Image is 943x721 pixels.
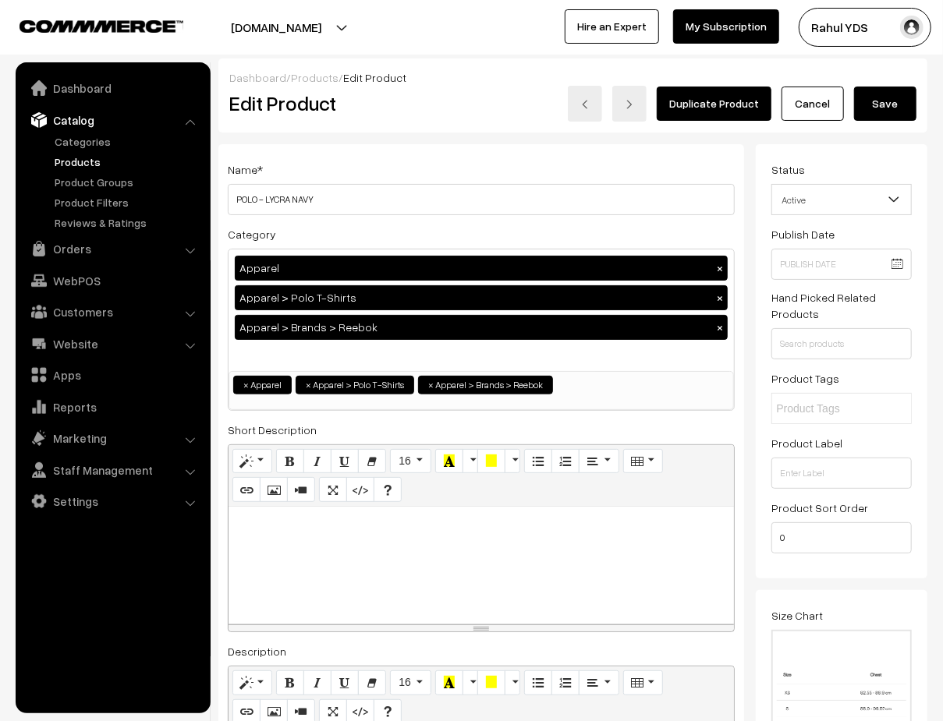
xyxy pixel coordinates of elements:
[623,670,663,695] button: Table
[228,422,317,438] label: Short Description
[229,624,734,631] div: resize
[358,670,386,695] button: Remove Font Style (⌘+\)
[418,376,553,394] li: Apparel > Brands > Reebok
[303,670,331,695] button: Italic (⌘+I)
[232,449,272,474] button: Style
[229,71,286,84] a: Dashboard
[771,249,912,280] input: Publish Date
[228,643,286,659] label: Description
[331,449,359,474] button: Underline (⌘+U)
[771,226,835,242] label: Publish Date
[772,186,911,214] span: Active
[243,378,249,392] span: ×
[565,9,659,44] a: Hire an Expert
[51,214,205,231] a: Reviews & Ratings
[463,670,478,695] button: More Color
[235,285,728,310] div: Apparel > Polo T-Shirts
[233,376,292,394] li: Apparel
[19,235,205,263] a: Orders
[524,449,552,474] button: Unordered list (⌘+⇧+NUM7)
[343,71,406,84] span: Edit Product
[19,487,205,515] a: Settings
[19,106,205,134] a: Catalog
[854,87,916,121] button: Save
[390,670,431,695] button: Font Size
[51,133,205,150] a: Categories
[176,8,376,47] button: [DOMAIN_NAME]
[358,449,386,474] button: Remove Font Style (⌘+\)
[19,74,205,102] a: Dashboard
[771,289,912,322] label: Hand Picked Related Products
[657,87,771,121] a: Duplicate Product
[771,607,823,624] label: Size Chart
[399,676,411,688] span: 16
[51,194,205,210] a: Product Filters
[477,670,505,695] button: Background Color
[229,91,502,115] h2: Edit Product
[435,449,463,474] button: Recent Color
[463,449,478,474] button: More Color
[19,456,205,484] a: Staff Management
[228,184,735,215] input: Name
[776,401,913,417] input: Product Tags
[319,477,347,502] button: Full Screen
[713,291,727,305] button: ×
[331,670,359,695] button: Underline (⌘+U)
[346,477,374,502] button: Code View
[713,320,727,334] button: ×
[524,670,552,695] button: Unordered list (⌘+⇧+NUM7)
[771,500,868,516] label: Product Sort Order
[229,69,916,86] div: / /
[19,20,183,32] img: COMMMERCE
[399,454,411,467] span: 16
[435,670,463,695] button: Recent Color
[51,174,205,190] a: Product Groups
[579,449,619,474] button: Paragraph
[232,477,261,502] button: Link (⌘+K)
[232,670,272,695] button: Style
[19,298,205,326] a: Customers
[505,670,520,695] button: More Color
[228,226,276,242] label: Category
[276,670,304,695] button: Bold (⌘+B)
[291,71,339,84] a: Products
[625,100,634,109] img: right-arrow.png
[19,393,205,421] a: Reports
[287,477,315,502] button: Video
[19,267,205,295] a: WebPOS
[228,161,263,178] label: Name
[579,670,619,695] button: Paragraph
[19,424,205,452] a: Marketing
[428,378,434,392] span: ×
[306,378,311,392] span: ×
[551,670,580,695] button: Ordered list (⌘+⇧+NUM8)
[374,477,402,502] button: Help
[580,100,590,109] img: left-arrow.png
[303,449,331,474] button: Italic (⌘+I)
[673,9,779,44] a: My Subscription
[19,361,205,389] a: Apps
[51,154,205,170] a: Products
[260,477,288,502] button: Picture
[771,184,912,215] span: Active
[782,87,844,121] a: Cancel
[276,449,304,474] button: Bold (⌘+B)
[19,330,205,358] a: Website
[713,261,727,275] button: ×
[296,376,414,394] li: Apparel > Polo T-Shirts
[505,449,520,474] button: More Color
[623,449,663,474] button: Table
[235,256,728,281] div: Apparel
[390,449,431,474] button: Font Size
[771,435,842,451] label: Product Label
[900,16,924,39] img: user
[771,458,912,489] input: Enter Label
[19,16,156,34] a: COMMMERCE
[551,449,580,474] button: Ordered list (⌘+⇧+NUM8)
[799,8,931,47] button: Rahul YDS
[771,370,839,387] label: Product Tags
[477,449,505,474] button: Background Color
[771,161,805,178] label: Status
[771,522,912,553] input: Enter Number
[771,328,912,359] input: Search products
